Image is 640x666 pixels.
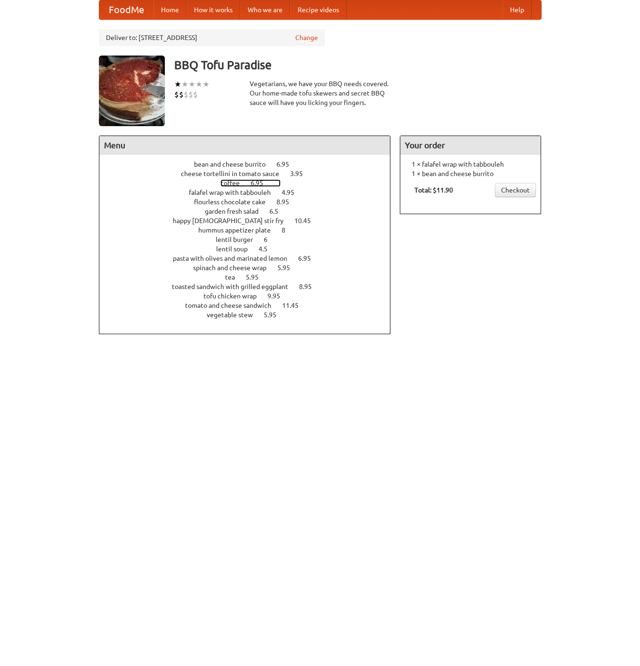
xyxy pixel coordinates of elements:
[174,89,179,100] li: $
[184,89,188,100] li: $
[220,179,249,187] span: coffee
[282,226,295,234] span: 8
[188,79,195,89] li: ★
[207,311,262,319] span: vegetable stew
[495,183,536,197] a: Checkout
[405,160,536,169] li: 1 × falafel wrap with tabbouleh
[205,208,296,215] a: garden fresh salad 6.5
[259,245,277,253] span: 4.5
[400,136,541,155] h4: Your order
[174,79,181,89] li: ★
[276,160,299,168] span: 6.95
[203,79,210,89] li: ★
[188,89,193,100] li: $
[225,273,276,281] a: tea 5.95
[173,217,293,225] span: happy [DEMOGRAPHIC_DATA] stir fry
[277,264,300,272] span: 5.95
[99,56,165,126] img: angular.jpg
[269,208,288,215] span: 6.5
[502,0,532,19] a: Help
[290,0,347,19] a: Recipe videos
[193,264,308,272] a: spinach and cheese wrap 5.95
[173,217,328,225] a: happy [DEMOGRAPHIC_DATA] stir fry 10.45
[181,170,320,177] a: cheese tortellini in tomato sauce 3.95
[154,0,186,19] a: Home
[189,189,312,196] a: falafel wrap with tabbouleh 4.95
[173,255,328,262] a: pasta with olives and marinated lemon 6.95
[264,236,277,243] span: 6
[250,79,391,107] div: Vegetarians, we have your BBQ needs covered. Our home-made tofu skewers and secret BBQ sauce will...
[216,245,257,253] span: lentil soup
[193,89,198,100] li: $
[193,264,276,272] span: spinach and cheese wrap
[174,56,542,74] h3: BBQ Tofu Paradise
[203,292,298,300] a: tofu chicken wrap 9.95
[290,170,312,177] span: 3.95
[181,170,289,177] span: cheese tortellini in tomato sauce
[173,255,297,262] span: pasta with olives and marinated lemon
[186,0,240,19] a: How it works
[181,79,188,89] li: ★
[246,273,268,281] span: 5.95
[216,245,285,253] a: lentil soup 4.5
[99,29,325,46] div: Deliver to: [STREET_ADDRESS]
[99,0,154,19] a: FoodMe
[99,136,390,155] h4: Menu
[225,273,244,281] span: tea
[179,89,184,100] li: $
[251,179,273,187] span: 6.95
[189,189,280,196] span: falafel wrap with tabbouleh
[194,160,275,168] span: bean and cheese burrito
[185,302,316,309] a: tomato and cheese sandwich 11.45
[405,169,536,178] li: 1 × bean and cheese burrito
[282,302,308,309] span: 11.45
[194,198,307,206] a: flourless chocolate cake 8.95
[295,33,318,42] a: Change
[298,255,320,262] span: 6.95
[205,208,268,215] span: garden fresh salad
[207,311,294,319] a: vegetable stew 5.95
[172,283,329,290] a: toasted sandwich with grilled eggplant 8.95
[216,236,285,243] a: lentil burger 6
[194,160,307,168] a: bean and cheese burrito 6.95
[299,283,321,290] span: 8.95
[282,189,304,196] span: 4.95
[276,198,299,206] span: 8.95
[203,292,266,300] span: tofu chicken wrap
[216,236,262,243] span: lentil burger
[172,283,298,290] span: toasted sandwich with grilled eggplant
[195,79,203,89] li: ★
[198,226,280,234] span: hummus appetizer plate
[414,186,453,194] b: Total: $11.90
[198,226,303,234] a: hummus appetizer plate 8
[240,0,290,19] a: Who we are
[220,179,281,187] a: coffee 6.95
[194,198,275,206] span: flourless chocolate cake
[185,302,281,309] span: tomato and cheese sandwich
[294,217,320,225] span: 10.45
[264,311,286,319] span: 5.95
[267,292,290,300] span: 9.95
